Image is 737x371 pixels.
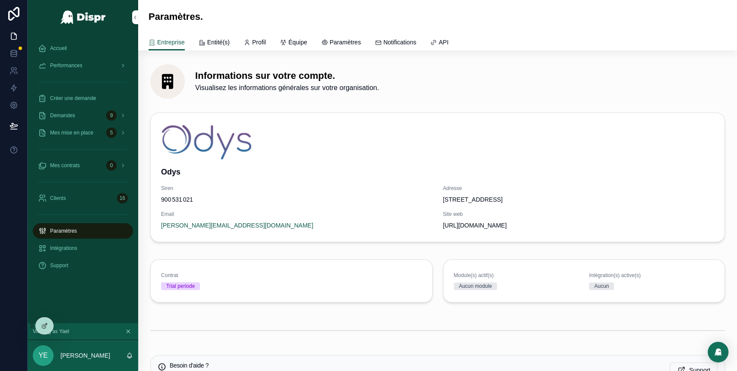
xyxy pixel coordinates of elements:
span: Module(s) actif(s) [454,272,579,279]
span: Paramètres [329,38,361,47]
a: Performances [33,58,133,73]
h5: Besoin d'aide ? [170,362,663,368]
a: Accueil [33,41,133,56]
span: Mes mise en place [50,129,93,136]
span: Créer une demande [50,95,96,102]
a: Entreprise [149,34,185,51]
div: 16 [117,193,128,203]
h1: Paramètres. [149,10,203,24]
span: Visualisez les informations générales sur votre organisation. [195,83,379,93]
span: Clients [50,195,66,202]
p: [PERSON_NAME] [60,351,110,360]
span: Paramètres [50,228,77,234]
a: Demandes9 [33,108,133,123]
div: scrollable content [28,34,138,284]
a: Clients16 [33,190,133,206]
span: Entreprise [157,38,185,47]
a: Notifications [375,34,416,52]
div: Aucun [594,282,609,290]
a: Équipe [280,34,307,52]
div: 5 [106,128,117,138]
a: Profil [244,34,266,52]
div: Open Intercom Messenger [708,342,728,362]
span: YE [38,350,47,361]
span: Email [161,211,433,218]
a: Paramètres [33,223,133,239]
div: Trial periode [166,282,195,290]
img: odis-logo-site-(1).png [161,125,251,159]
a: Paramètres [321,34,361,52]
span: Accueil [50,45,67,52]
a: API [430,34,449,52]
h1: Informations sur votre compte. [195,69,379,83]
span: Équipe [288,38,307,47]
div: Aucun module [459,282,492,290]
a: Créer une demande [33,90,133,106]
span: Profil [252,38,266,47]
a: Support [33,258,133,273]
span: Mes contrats [50,162,80,169]
span: Site web [443,211,715,218]
div: 0 [106,160,117,171]
span: Adresse [443,185,715,192]
a: Mes mise en place5 [33,125,133,140]
span: Siren [161,185,433,192]
img: App logo [60,10,106,24]
div: 9 [106,110,117,121]
a: Entité(s) [199,34,230,52]
a: Mes contrats0 [33,158,133,173]
span: [URL][DOMAIN_NAME] [443,221,715,230]
span: [STREET_ADDRESS] [443,195,715,204]
span: Support [50,262,68,269]
span: Intégration(s) active(s) [589,272,714,279]
span: Demandes [50,112,75,119]
span: Contrat [161,272,422,279]
h4: Odys [161,166,714,178]
span: API [439,38,449,47]
a: [PERSON_NAME][EMAIL_ADDRESS][DOMAIN_NAME] [161,221,313,230]
span: Entité(s) [207,38,230,47]
a: Intégrations [33,240,133,256]
span: 900 531 021 [161,195,433,204]
span: Notifications [383,38,416,47]
span: Intégrations [50,245,77,252]
span: Performances [50,62,82,69]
